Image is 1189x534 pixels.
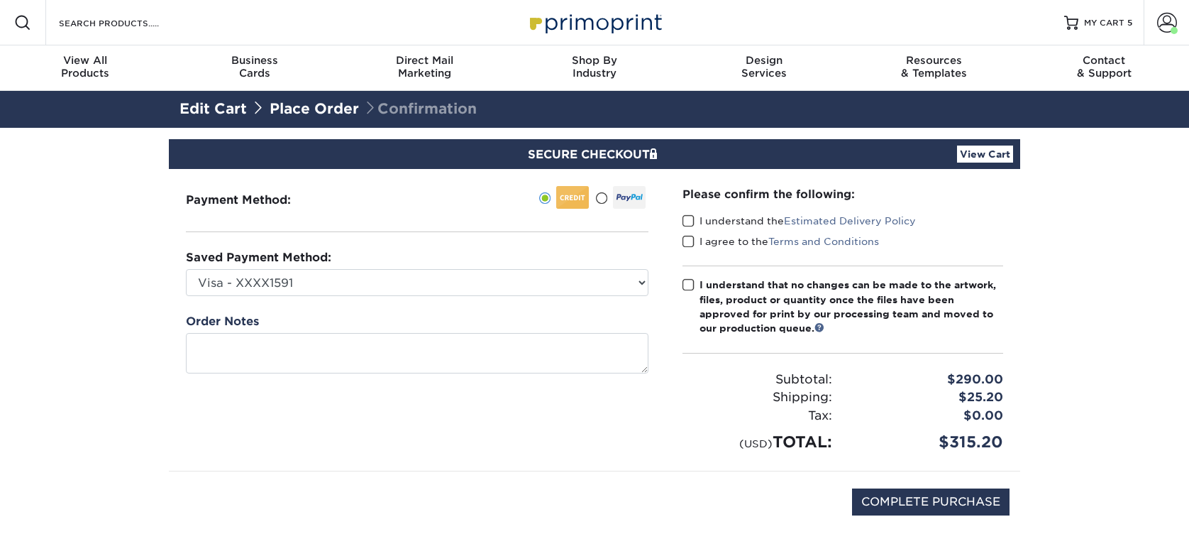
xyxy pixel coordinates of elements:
[509,54,679,67] span: Shop By
[340,45,509,91] a: Direct MailMarketing
[179,100,247,117] a: Edit Cart
[849,54,1019,67] span: Resources
[1084,17,1124,29] span: MY CART
[682,214,916,228] label: I understand the
[784,215,916,227] a: Estimated Delivery Policy
[340,54,509,80] div: Marketing
[270,100,359,117] a: Place Order
[852,489,1010,516] input: COMPLETE PURCHASE
[524,7,665,38] img: Primoprint
[849,45,1019,91] a: Resources& Templates
[843,371,1014,389] div: $290.00
[843,430,1014,454] div: $315.20
[699,278,1003,336] div: I understand that no changes can be made to the artwork, files, product or quantity once the file...
[509,45,679,91] a: Shop ByIndustry
[680,54,849,80] div: Services
[672,407,843,425] div: Tax:
[340,54,509,67] span: Direct Mail
[739,437,773,449] small: (USD)
[186,313,259,330] label: Order Notes
[1019,45,1189,91] a: Contact& Support
[57,14,196,31] input: SEARCH PRODUCTS.....
[509,54,679,80] div: Industry
[682,234,879,249] label: I agree to the
[528,148,661,161] span: SECURE CHECKOUT
[170,54,339,67] span: Business
[680,54,849,67] span: Design
[672,430,843,454] div: TOTAL:
[186,193,326,207] h3: Payment Method:
[680,45,849,91] a: DesignServices
[1019,54,1189,67] span: Contact
[170,45,339,91] a: BusinessCards
[957,146,1013,163] a: View Cart
[843,407,1014,425] div: $0.00
[843,388,1014,407] div: $25.20
[672,371,843,389] div: Subtotal:
[1019,54,1189,80] div: & Support
[186,249,331,266] label: Saved Payment Method:
[363,100,477,117] span: Confirmation
[1127,18,1132,28] span: 5
[672,388,843,407] div: Shipping:
[849,54,1019,80] div: & Templates
[170,54,339,80] div: Cards
[768,236,879,247] a: Terms and Conditions
[682,186,1003,202] div: Please confirm the following:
